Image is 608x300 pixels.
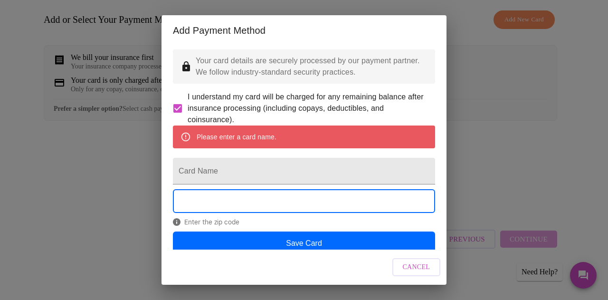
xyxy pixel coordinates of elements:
[392,258,441,277] button: Cancel
[197,128,276,145] div: Please enter a card name.
[173,23,435,38] h2: Add Payment Method
[196,55,427,78] p: Your card details are securely processed by our payment partner. We follow industry-standard secu...
[173,232,435,255] button: Save Card
[173,190,435,213] iframe: Secure Credit Card Form
[403,261,430,273] span: Cancel
[188,91,427,126] span: I understand my card will be charged for any remaining balance after insurance processing (includ...
[173,218,435,226] span: Enter the zip code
